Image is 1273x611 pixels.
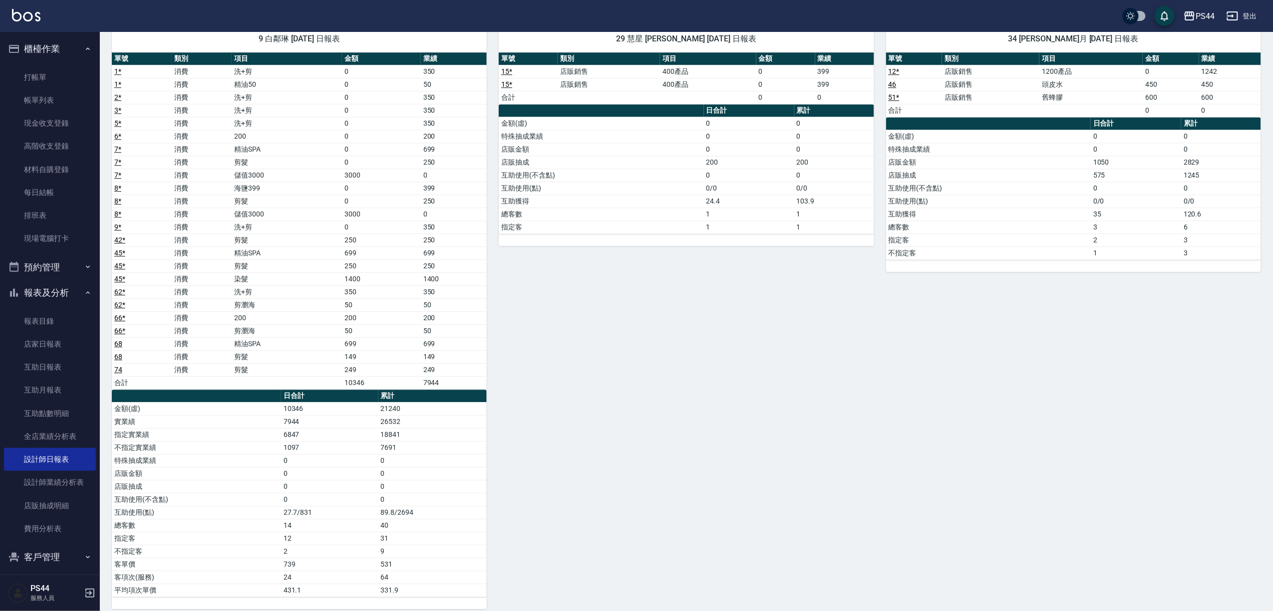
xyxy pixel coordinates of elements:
td: 739 [281,558,378,571]
td: 消費 [172,169,232,182]
td: 0 [756,91,815,104]
button: PS44 [1180,6,1219,26]
a: 68 [114,353,122,361]
th: 業績 [421,52,487,65]
td: 0 [342,182,421,195]
td: 431.1 [281,584,378,597]
td: 0 [342,143,421,156]
td: 0 [1181,143,1261,156]
td: 洗+剪 [232,117,342,130]
td: 剪瀏海 [232,298,342,311]
td: 消費 [172,117,232,130]
a: 設計師日報表 [4,448,96,471]
td: 0 [378,493,487,506]
th: 金額 [1143,52,1199,65]
td: 89.8/2694 [378,506,487,519]
td: 精油SPA [232,143,342,156]
td: 249 [342,363,421,376]
td: 不指定客 [112,545,281,558]
td: 103.9 [794,195,874,207]
td: 平均項次單價 [112,584,281,597]
td: 350 [421,220,487,233]
td: 400產品 [660,78,756,91]
table: a dense table [499,104,874,234]
th: 類別 [172,52,232,65]
td: 350 [421,104,487,117]
td: 699 [342,246,421,259]
h5: PS44 [30,584,81,594]
td: 消費 [172,259,232,272]
td: 0 [378,467,487,480]
td: 0 [378,480,487,493]
td: 50 [421,298,487,311]
th: 累計 [378,390,487,403]
img: Logo [12,9,40,21]
button: 櫃檯作業 [4,36,96,62]
td: 合計 [886,104,943,117]
td: 200 [232,311,342,324]
td: 399 [815,78,874,91]
td: 店販抽成 [112,480,281,493]
td: 7944 [281,415,378,428]
td: 24.4 [704,195,794,207]
td: 0 [794,143,874,156]
td: 350 [421,65,487,78]
td: 0 [342,195,421,207]
td: 實業績 [112,415,281,428]
td: 3000 [342,169,421,182]
td: 消費 [172,104,232,117]
td: 18841 [378,428,487,441]
a: 報表目錄 [4,310,96,333]
a: 排班表 [4,204,96,227]
td: 1242 [1199,65,1261,78]
th: 單號 [886,52,943,65]
td: 洗+剪 [232,104,342,117]
td: 合計 [112,376,172,389]
td: 40 [378,519,487,532]
td: 0 [756,65,815,78]
span: 29 慧星 [PERSON_NAME] [DATE] 日報表 [511,34,862,44]
td: 250 [421,233,487,246]
th: 金額 [756,52,815,65]
td: 0 [704,169,794,182]
th: 項目 [1039,52,1143,65]
td: 1 [704,207,794,220]
th: 單號 [499,52,558,65]
td: 0 [794,130,874,143]
td: 0 [281,467,378,480]
td: 總客數 [886,220,1091,233]
td: 店販金額 [499,143,703,156]
td: 0 [342,65,421,78]
th: 累計 [1181,117,1261,130]
td: 35 [1091,207,1181,220]
table: a dense table [112,390,487,597]
td: 250 [342,259,421,272]
td: 699 [421,143,487,156]
td: 0 [281,480,378,493]
td: 350 [421,91,487,104]
td: 1 [794,220,874,233]
button: 員工及薪資 [4,570,96,596]
td: 0/0 [794,182,874,195]
td: 精油SPA [232,246,342,259]
td: 24 [281,571,378,584]
td: 消費 [172,220,232,233]
td: 3 [1181,233,1261,246]
button: save [1155,6,1175,26]
a: 74 [114,366,122,374]
td: 剪髮 [232,195,342,207]
td: 客項次(服務) [112,571,281,584]
td: 消費 [172,195,232,207]
a: 互助日報表 [4,356,96,379]
th: 業績 [1199,52,1261,65]
td: 0 [1199,104,1261,117]
a: 設計師業績分析表 [4,471,96,494]
td: 0 [342,156,421,169]
table: a dense table [112,52,487,390]
td: 金額(虛) [886,130,1091,143]
button: 登出 [1223,7,1261,25]
p: 服務人員 [30,594,81,603]
td: 店販銷售 [558,65,660,78]
td: 50 [342,324,421,337]
td: 消費 [172,91,232,104]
